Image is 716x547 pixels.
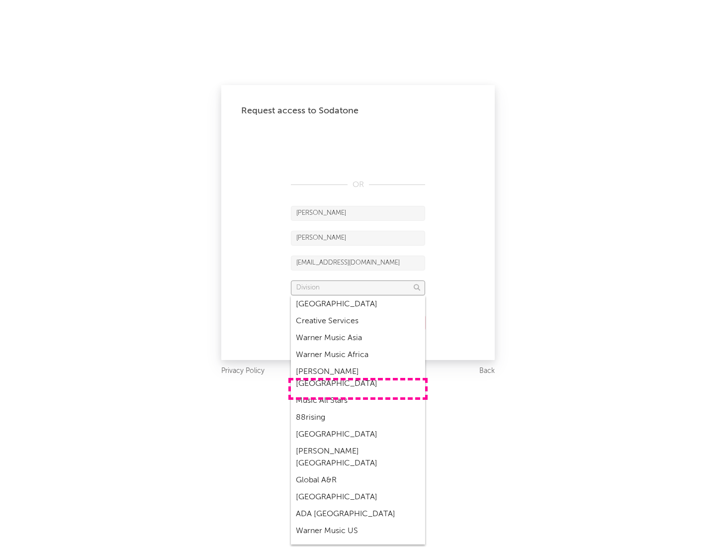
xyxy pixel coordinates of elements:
[291,313,425,330] div: Creative Services
[291,489,425,506] div: [GEOGRAPHIC_DATA]
[479,365,495,377] a: Back
[291,330,425,347] div: Warner Music Asia
[291,347,425,364] div: Warner Music Africa
[291,392,425,409] div: Music All Stars
[291,523,425,540] div: Warner Music US
[291,426,425,443] div: [GEOGRAPHIC_DATA]
[291,296,425,313] div: [GEOGRAPHIC_DATA]
[291,506,425,523] div: ADA [GEOGRAPHIC_DATA]
[291,443,425,472] div: [PERSON_NAME] [GEOGRAPHIC_DATA]
[291,206,425,221] input: First Name
[291,179,425,191] div: OR
[291,409,425,426] div: 88rising
[291,472,425,489] div: Global A&R
[291,231,425,246] input: Last Name
[291,256,425,271] input: Email
[291,364,425,392] div: [PERSON_NAME] [GEOGRAPHIC_DATA]
[221,365,265,377] a: Privacy Policy
[241,105,475,117] div: Request access to Sodatone
[291,280,425,295] input: Division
